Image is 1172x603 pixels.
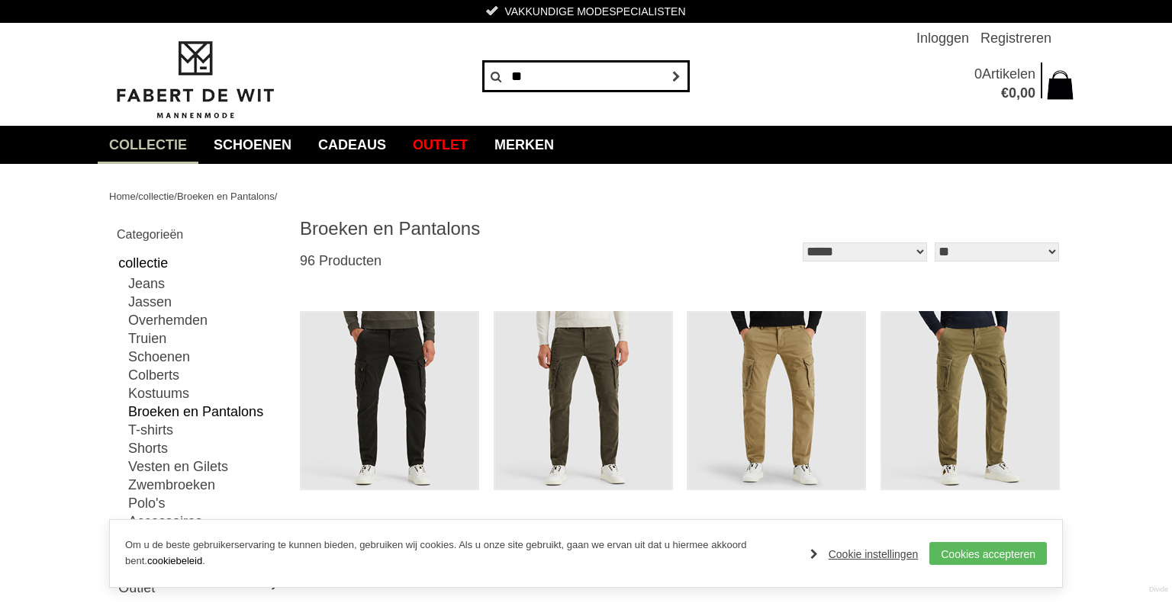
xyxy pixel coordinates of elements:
[117,252,281,274] a: collectie
[687,311,866,490] img: PME LEGEND Ptr2508624-6405 Broeken en Pantalons
[982,66,1035,82] span: Artikelen
[109,191,136,202] a: Home
[136,191,139,202] span: /
[128,403,281,421] a: Broeken en Pantalons
[1149,580,1168,599] a: Divide
[300,253,382,268] span: 96 Producten
[202,126,303,164] a: Schoenen
[98,126,198,164] a: collectie
[916,23,969,53] a: Inloggen
[174,191,177,202] span: /
[275,191,278,202] span: /
[128,293,281,311] a: Jassen
[128,348,281,366] a: Schoenen
[128,329,281,348] a: Truien
[117,225,281,244] h2: Categorieën
[128,512,281,531] a: Accessoires
[1001,85,1009,101] span: €
[483,126,565,164] a: Merken
[980,23,1051,53] a: Registreren
[177,191,275,202] a: Broeken en Pantalons
[128,384,281,403] a: Kostuums
[300,217,681,240] h1: Broeken en Pantalons
[128,457,281,476] a: Vesten en Gilets
[117,576,281,599] a: Outlet
[300,311,479,490] img: PME LEGEND Ptr2508624-999 Broeken en Pantalons
[1009,85,1016,101] span: 0
[128,274,281,293] a: Jeans
[128,439,281,457] a: Shorts
[128,494,281,512] a: Polo's
[929,542,1047,565] a: Cookies accepteren
[401,126,479,164] a: Outlet
[810,543,919,566] a: Cookie instellingen
[128,311,281,329] a: Overhemden
[109,39,281,121] img: Fabert de Wit
[125,537,795,569] p: Om u de beste gebruikerservaring te kunnen bieden, gebruiken wij cookies. Als u onze site gebruik...
[307,126,398,164] a: Cadeaus
[1016,85,1020,101] span: ,
[147,555,202,566] a: cookiebeleid
[138,191,174,202] a: collectie
[974,66,982,82] span: 0
[494,311,673,490] img: PME LEGEND Ptr2508624-8039 Broeken en Pantalons
[128,421,281,439] a: T-shirts
[881,311,1060,490] img: PME LEGEND Ptr2508624-6395 Broeken en Pantalons
[128,476,281,494] a: Zwembroeken
[128,366,281,384] a: Colberts
[1020,85,1035,101] span: 00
